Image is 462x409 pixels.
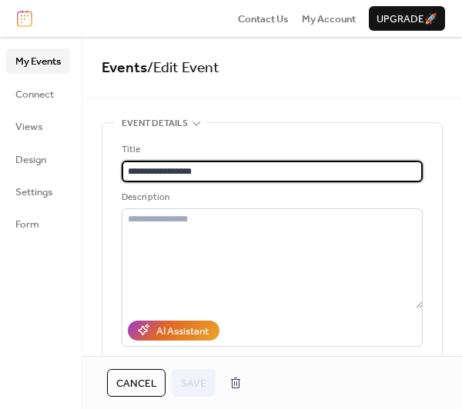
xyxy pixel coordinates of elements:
[122,190,420,205] div: Description
[17,10,32,27] img: logo
[116,376,156,391] span: Cancel
[15,54,61,69] span: My Events
[128,321,219,341] button: AI Assistant
[6,179,70,204] a: Settings
[107,369,166,397] button: Cancel
[15,119,42,135] span: Views
[15,217,39,232] span: Form
[6,48,70,73] a: My Events
[6,147,70,171] a: Design
[302,12,356,27] span: My Account
[377,12,437,27] span: Upgrade 🚀
[302,11,356,26] a: My Account
[15,87,54,102] span: Connect
[6,114,70,138] a: Views
[156,324,209,339] div: AI Assistant
[122,116,188,131] span: Event details
[15,185,52,200] span: Settings
[369,6,445,31] button: Upgrade🚀
[15,152,46,168] span: Design
[6,211,70,236] a: Form
[147,54,219,82] span: / Edit Event
[102,54,147,82] a: Events
[238,12,289,27] span: Contact Us
[122,142,420,158] div: Title
[238,11,289,26] a: Contact Us
[6,81,70,106] a: Connect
